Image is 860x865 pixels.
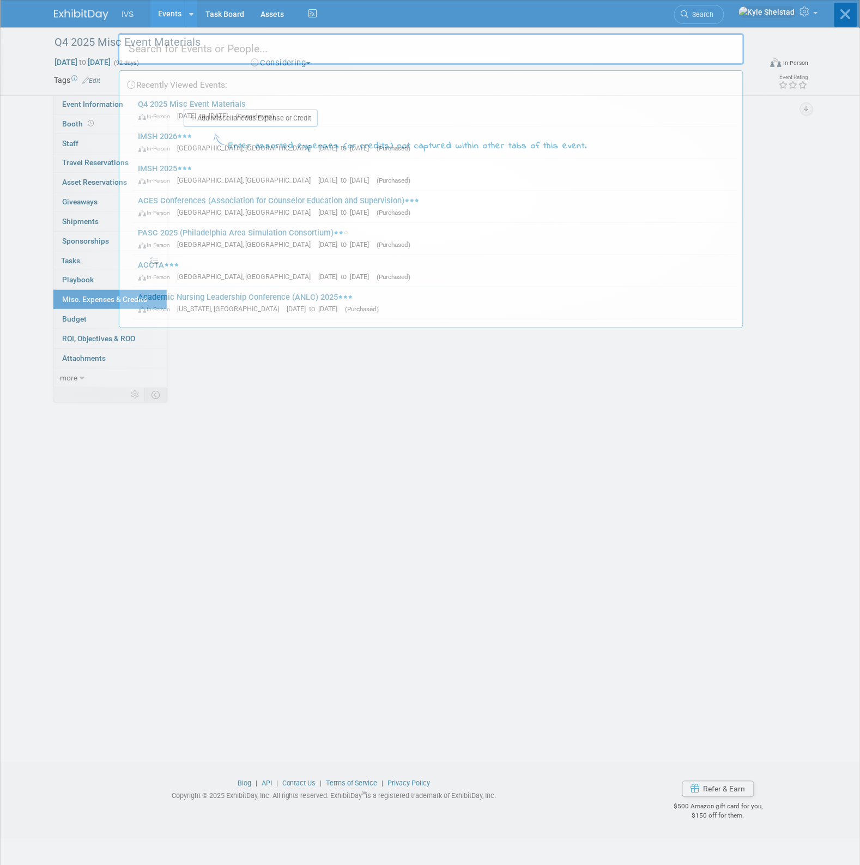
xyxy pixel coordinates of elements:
[178,144,317,152] span: [GEOGRAPHIC_DATA], [GEOGRAPHIC_DATA]
[133,223,737,255] a: PASC 2025 (Philadelphia Area Simulation Consortium) In-Person [GEOGRAPHIC_DATA], [GEOGRAPHIC_DATA...
[178,176,317,184] span: [GEOGRAPHIC_DATA], [GEOGRAPHIC_DATA]
[133,94,737,126] a: Q4 2025 Misc Event Materials In-Person [DATE] to [DATE] (Considering)
[319,208,375,216] span: [DATE] to [DATE]
[138,209,175,216] span: In-Person
[125,71,737,94] div: Recently Viewed Events:
[138,306,175,313] span: In-Person
[178,208,317,216] span: [GEOGRAPHIC_DATA], [GEOGRAPHIC_DATA]
[178,112,234,120] span: [DATE] to [DATE]
[138,113,175,120] span: In-Person
[377,177,411,184] span: (Purchased)
[178,240,317,249] span: [GEOGRAPHIC_DATA], [GEOGRAPHIC_DATA]
[319,240,375,249] span: [DATE] to [DATE]
[377,273,411,281] span: (Purchased)
[138,177,175,184] span: In-Person
[377,144,411,152] span: (Purchased)
[178,305,285,313] span: [US_STATE], [GEOGRAPHIC_DATA]
[133,191,737,222] a: ACES Conferences (Association for Counselor Education and Supervision) In-Person [GEOGRAPHIC_DATA...
[133,287,737,319] a: Academic Nursing Leadership Conference (ANLC) 2025 In-Person [US_STATE], [GEOGRAPHIC_DATA] [DATE]...
[138,274,175,281] span: In-Person
[138,241,175,249] span: In-Person
[138,145,175,152] span: In-Person
[178,273,317,281] span: [GEOGRAPHIC_DATA], [GEOGRAPHIC_DATA]
[133,126,737,158] a: IMSH 2026 In-Person [GEOGRAPHIC_DATA], [GEOGRAPHIC_DATA] [DATE] to [DATE] (Purchased)
[287,305,343,313] span: [DATE] to [DATE]
[133,255,737,287] a: ACCTA In-Person [GEOGRAPHIC_DATA], [GEOGRAPHIC_DATA] [DATE] to [DATE] (Purchased)
[377,241,411,249] span: (Purchased)
[377,209,411,216] span: (Purchased)
[319,176,375,184] span: [DATE] to [DATE]
[319,273,375,281] span: [DATE] to [DATE]
[236,112,275,120] span: (Considering)
[118,33,744,65] input: Search for Events or People...
[133,159,737,190] a: IMSH 2025 In-Person [GEOGRAPHIC_DATA], [GEOGRAPHIC_DATA] [DATE] to [DATE] (Purchased)
[319,144,375,152] span: [DATE] to [DATE]
[346,305,379,313] span: (Purchased)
